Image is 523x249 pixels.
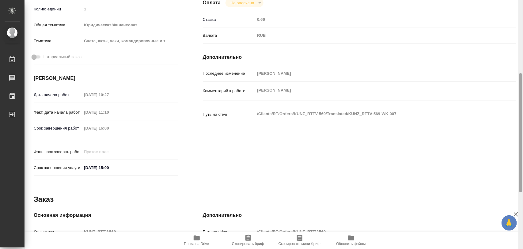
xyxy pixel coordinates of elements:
input: ✎ Введи что-нибудь [82,163,135,172]
h4: Дополнительно [203,54,516,61]
span: Скопировать бриф [232,242,264,246]
p: Срок завершения услуги [34,165,82,171]
input: Пустое поле [82,108,135,117]
p: Валюта [203,32,255,39]
p: Факт. срок заверш. работ [34,149,82,155]
p: Общая тематика [34,22,82,28]
div: RUB [255,30,490,41]
input: Пустое поле [82,90,135,99]
button: Скопировать мини-бриф [274,232,325,249]
button: Не оплачена [229,0,256,6]
p: Дата начала работ [34,92,82,98]
span: Скопировать мини-бриф [279,242,320,246]
input: Пустое поле [82,5,178,13]
h4: Дополнительно [203,212,516,219]
input: Пустое поле [255,15,490,24]
p: Факт. дата начала работ [34,109,82,115]
button: Обновить файлы [325,232,377,249]
p: Код заказа [34,229,82,235]
h4: [PERSON_NAME] [34,75,178,82]
div: Счета, акты, чеки, командировочные и таможенные документы [82,36,178,46]
textarea: /Clients/RT/Orders/KUNZ_RTTV-569/Translated/KUNZ_RTTV-569-WK-007 [255,109,490,119]
textarea: [PERSON_NAME] [255,85,490,96]
h2: Заказ [34,194,54,204]
button: Папка на Drive [171,232,222,249]
p: Путь на drive [203,229,255,235]
p: Комментарий к работе [203,88,255,94]
p: Тематика [34,38,82,44]
span: Папка на Drive [184,242,209,246]
input: Пустое поле [255,227,490,236]
input: Пустое поле [82,124,135,133]
p: Ставка [203,17,255,23]
p: Срок завершения работ [34,125,82,131]
input: Пустое поле [82,147,135,156]
h4: Основная информация [34,212,178,219]
span: 🙏 [504,217,514,229]
button: 🙏 [502,215,517,231]
input: Пустое поле [255,69,490,78]
button: Скопировать бриф [222,232,274,249]
input: Пустое поле [82,227,178,236]
div: Юридическая/Финансовая [82,20,178,30]
span: Нотариальный заказ [43,54,81,60]
span: Обновить файлы [336,242,366,246]
p: Кол-во единиц [34,6,82,12]
p: Последнее изменение [203,70,255,77]
p: Путь на drive [203,111,255,118]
